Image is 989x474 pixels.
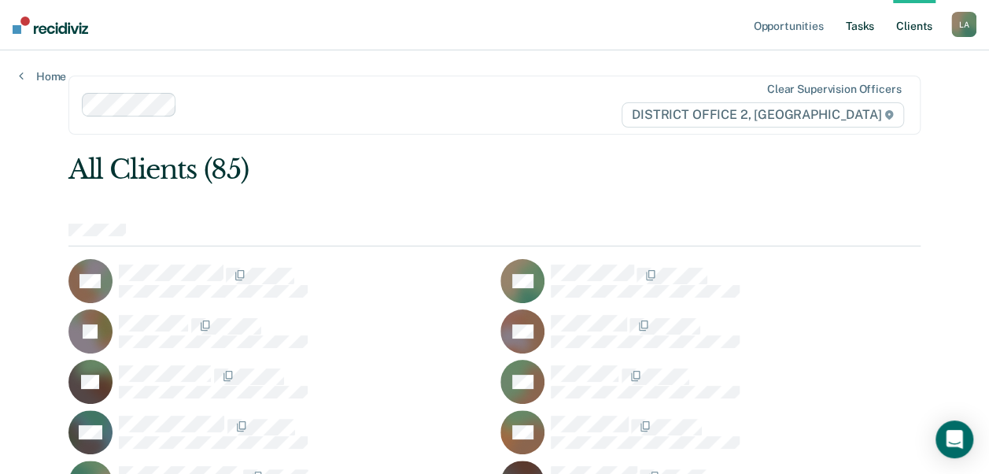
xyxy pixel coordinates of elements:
[13,17,88,34] img: Recidiviz
[935,420,973,458] div: Open Intercom Messenger
[767,83,901,96] div: Clear supervision officers
[622,102,904,128] span: DISTRICT OFFICE 2, [GEOGRAPHIC_DATA]
[19,69,66,83] a: Home
[951,12,976,37] button: LA
[951,12,976,37] div: L A
[68,154,751,186] div: All Clients (85)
